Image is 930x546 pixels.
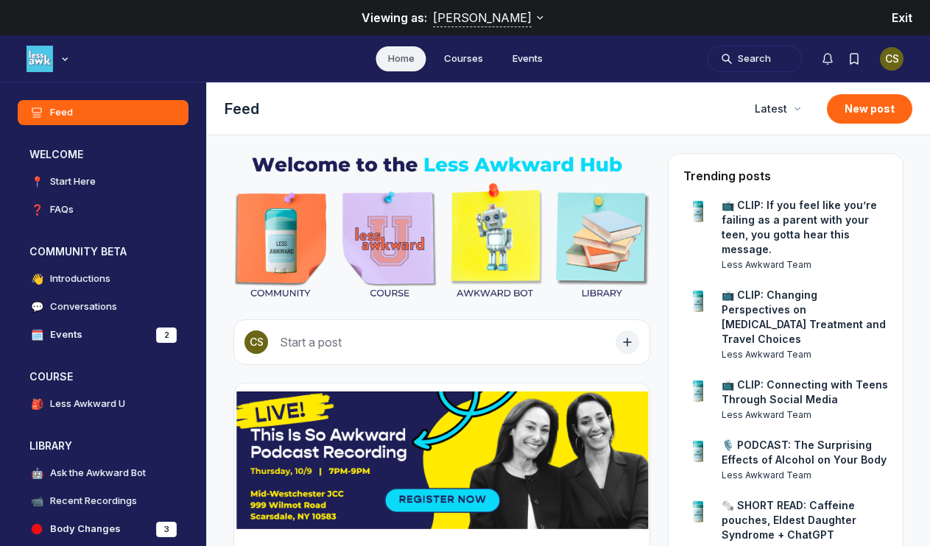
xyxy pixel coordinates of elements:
[722,408,888,422] a: View user profile
[50,397,125,411] h4: Less Awkward U
[29,244,127,259] h3: COMMUNITY BETA
[50,174,96,189] h4: Start Here
[892,9,912,26] button: Exit
[50,466,146,481] h4: Ask the Awkward Bot
[722,348,888,361] a: View user profile
[18,143,189,166] button: WELCOMECollapse space
[29,369,73,384] h3: COURSE
[722,438,888,467] a: 🎙️ PODCAST: The Surprising Effects of Alcohol on Your Body
[29,327,44,342] span: 🗓️
[683,288,713,317] a: View user profile
[722,377,888,407] a: 📺 CLIP: Connecting with Teens Through Social Media
[234,383,649,532] img: post cover image
[18,266,189,291] a: 👋Introductions
[18,100,189,125] a: Feed
[156,522,177,537] div: 3
[29,272,44,286] span: 👋
[156,327,177,343] div: 2
[280,335,342,350] span: Start a post
[683,498,713,528] a: View user profile
[433,10,532,25] span: [PERSON_NAME]
[432,46,495,71] a: Courses
[892,10,912,25] span: Exit
[722,198,888,257] a: 📺 CLIP: If you feel like you’re failing as a parent with your teen, you gotta hear this message.
[50,272,110,286] h4: Introductions
[50,327,82,342] h4: Events
[29,439,72,453] h3: LIBRARY
[29,202,44,217] span: ❓
[722,498,888,542] a: 🗞️ SHORT READ: Caffeine pouches, Eldest Daughter Syndrome + ChatGPT
[683,169,771,183] h4: Trending posts
[29,147,83,162] h3: WELCOME
[18,365,189,389] button: COURSECollapse space
[50,299,117,314] h4: Conversations
[18,197,189,222] a: ❓FAQs
[50,105,73,120] h4: Feed
[29,299,44,314] span: 💬
[207,82,930,135] header: Page Header
[244,330,268,354] div: CS
[18,517,189,542] a: Body Changes3
[29,466,44,481] span: 🤖
[50,494,137,508] h4: Recent Recordings
[722,258,888,272] a: View user profile
[683,438,713,467] a: View user profile
[18,391,189,416] a: 🎒Less Awkward U
[708,46,802,72] button: Search
[18,461,189,486] a: 🤖Ask the Awkward Bot
[18,169,189,194] a: 📍Start Here
[433,9,549,27] button: Viewing as:
[501,46,554,71] a: Events
[18,294,189,319] a: 💬Conversations
[376,46,426,71] a: Home
[362,10,427,25] span: Viewing as:
[722,469,888,482] a: View user profile
[233,319,650,365] button: Start a post
[50,202,74,217] h4: FAQs
[18,240,189,263] button: COMMUNITY BETACollapse space
[722,288,888,347] a: 📺 CLIP: Changing Perspectives on [MEDICAL_DATA] Treatment and Travel Choices
[18,322,189,347] a: 🗓️Events2
[29,174,44,189] span: 📍
[18,434,189,458] button: LIBRARYCollapse space
[683,198,713,227] a: View user profile
[29,397,44,411] span: 🎒
[18,489,189,514] a: 📹Recent Recordings
[29,494,44,508] span: 📹
[683,377,713,407] a: View user profile
[50,522,121,536] h4: Body Changes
